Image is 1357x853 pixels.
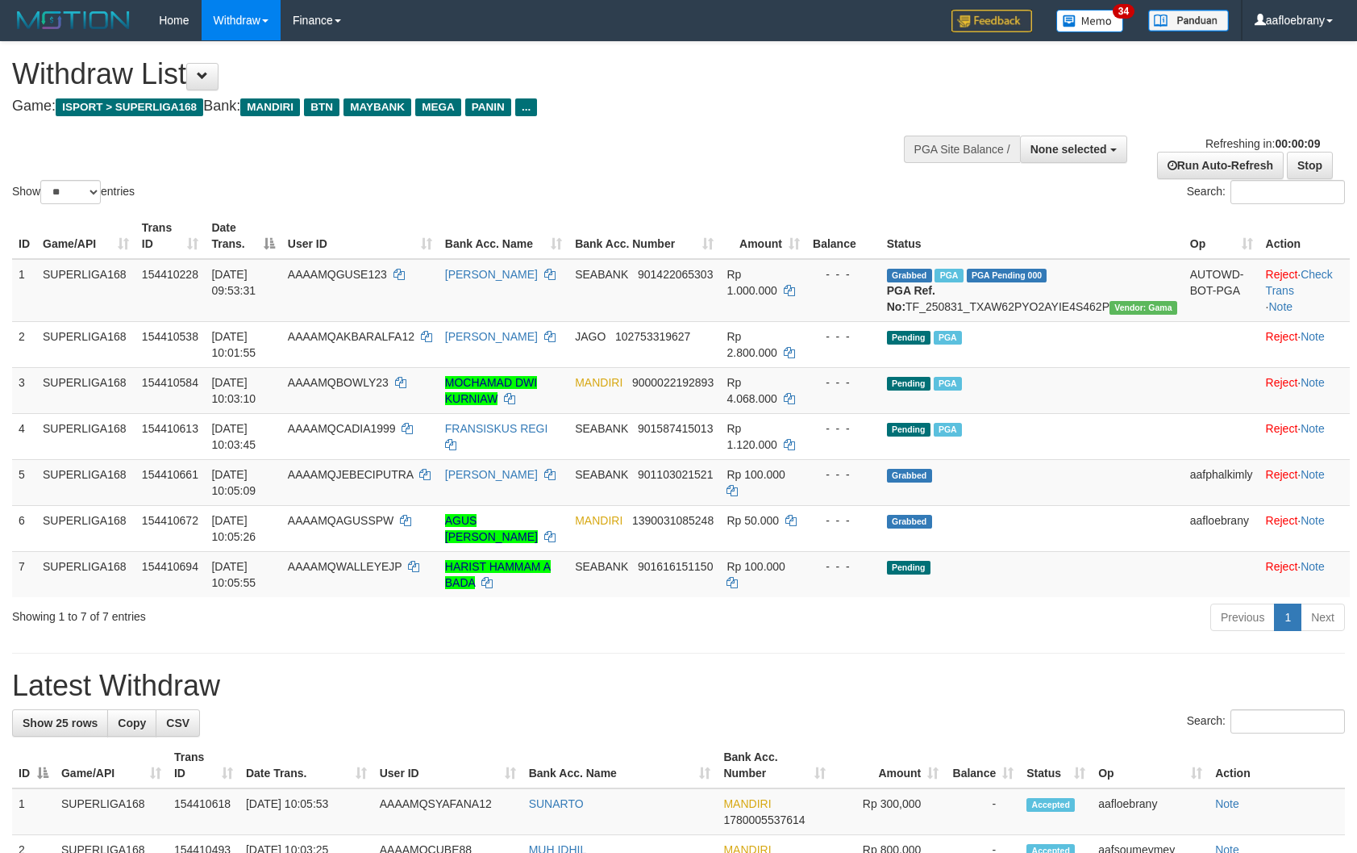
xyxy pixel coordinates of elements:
[288,468,414,481] span: AAAAMQJEBECIPUTRA
[1056,10,1124,32] img: Button%20Memo.svg
[1184,459,1259,505] td: aafphalkimly
[211,268,256,297] span: [DATE] 09:53:31
[1215,797,1239,810] a: Note
[1301,376,1325,389] a: Note
[1020,742,1092,788] th: Status: activate to sort column ascending
[934,331,962,345] span: Marked by aafsoumeymey
[1266,330,1298,343] a: Reject
[12,551,36,597] td: 7
[56,98,203,116] span: ISPORT > SUPERLIGA168
[1301,468,1325,481] a: Note
[1020,136,1127,163] button: None selected
[1113,4,1134,19] span: 34
[717,742,832,788] th: Bank Acc. Number: activate to sort column ascending
[445,514,538,543] a: AGUS [PERSON_NAME]
[575,268,628,281] span: SEABANK
[904,136,1020,163] div: PGA Site Balance /
[1259,459,1350,505] td: ·
[575,422,628,435] span: SEABANK
[1269,300,1293,313] a: Note
[726,268,776,297] span: Rp 1.000.000
[135,213,206,259] th: Trans ID: activate to sort column ascending
[880,259,1184,322] td: TF_250831_TXAW62PYO2AYIE4S462P
[1030,143,1107,156] span: None selected
[934,269,963,282] span: Marked by aafsengchandara
[40,180,101,204] select: Showentries
[1301,330,1325,343] a: Note
[36,213,135,259] th: Game/API: activate to sort column ascending
[12,670,1345,702] h1: Latest Withdraw
[36,367,135,413] td: SUPERLIGA168
[615,330,690,343] span: Copy 102753319627 to clipboard
[36,551,135,597] td: SUPERLIGA168
[568,213,720,259] th: Bank Acc. Number: activate to sort column ascending
[723,813,805,826] span: Copy 1780005537614 to clipboard
[1266,268,1333,297] a: Check Trans
[288,376,389,389] span: AAAAMQBOWLY23
[1266,560,1298,573] a: Reject
[638,468,713,481] span: Copy 901103021521 to clipboard
[36,505,135,551] td: SUPERLIGA168
[1266,376,1298,389] a: Reject
[239,788,373,835] td: [DATE] 10:05:53
[343,98,411,116] span: MAYBANK
[723,797,771,810] span: MANDIRI
[638,422,713,435] span: Copy 901587415013 to clipboard
[945,788,1020,835] td: -
[813,420,874,437] div: - - -
[12,98,889,115] h4: Game: Bank:
[1259,413,1350,459] td: ·
[12,602,553,625] div: Showing 1 to 7 of 7 entries
[1301,560,1325,573] a: Note
[1092,788,1209,835] td: aafloebrany
[211,376,256,405] span: [DATE] 10:03:10
[166,717,189,730] span: CSV
[12,505,36,551] td: 6
[1287,152,1333,179] a: Stop
[1209,742,1345,788] th: Action
[887,515,932,529] span: Grabbed
[575,330,606,343] span: JAGO
[445,422,548,435] a: FRANSISKUS REGI
[813,558,874,575] div: - - -
[12,180,135,204] label: Show entries
[12,8,135,32] img: MOTION_logo.png
[445,468,538,481] a: [PERSON_NAME]
[726,330,776,359] span: Rp 2.800.000
[211,560,256,589] span: [DATE] 10:05:55
[445,376,537,405] a: MOCHAMAD DWI KURNIAW
[1187,180,1345,204] label: Search:
[726,376,776,405] span: Rp 4.068.000
[934,377,962,391] span: Marked by aafsoumeymey
[445,330,538,343] a: [PERSON_NAME]
[465,98,511,116] span: PANIN
[887,423,930,437] span: Pending
[887,269,932,282] span: Grabbed
[575,514,622,527] span: MANDIRI
[107,709,156,737] a: Copy
[288,330,414,343] span: AAAAMQAKBARALFA12
[934,423,962,437] span: Marked by aafsengchandara
[813,328,874,345] div: - - -
[1026,798,1075,812] span: Accepted
[12,709,108,737] a: Show 25 rows
[12,58,889,90] h1: Withdraw List
[415,98,461,116] span: MEGA
[887,377,930,391] span: Pending
[12,413,36,459] td: 4
[632,376,714,389] span: Copy 9000022192893 to clipboard
[813,466,874,483] div: - - -
[1259,259,1350,322] td: · ·
[1210,604,1275,631] a: Previous
[142,268,198,281] span: 154410228
[36,413,135,459] td: SUPERLIGA168
[1266,514,1298,527] a: Reject
[1266,422,1298,435] a: Reject
[211,514,256,543] span: [DATE] 10:05:26
[1230,709,1345,734] input: Search:
[373,742,522,788] th: User ID: activate to sort column ascending
[1109,301,1177,315] span: Vendor URL: https://trx31.1velocity.biz
[288,560,402,573] span: AAAAMQWALLEYEJP
[1301,422,1325,435] a: Note
[168,742,239,788] th: Trans ID: activate to sort column ascending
